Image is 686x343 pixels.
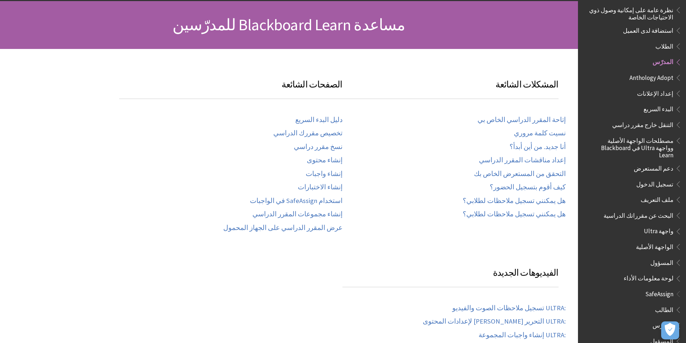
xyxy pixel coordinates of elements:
button: فتح التفضيلات [661,321,679,339]
span: واجهة Ultra [644,225,673,235]
a: إعداد مناقشات المقرر الدراسي [479,156,566,164]
span: المدرّس [653,56,673,66]
span: البدء السريع [644,103,673,113]
span: ملف التعريف [641,194,673,203]
span: استضافة لدى العميل [623,24,673,34]
span: الواجهة الأصلية [636,241,673,251]
a: إنشاء محتوى [307,156,342,164]
a: إتاحة المقرر الدراسي الخاص بي [477,116,566,124]
a: ULTRA:‎ إنشاء واجبات المجموعة [479,331,566,339]
span: الطالب [655,304,673,313]
span: SafeAssign [645,288,673,298]
a: أنا جديد. من أين أبدأ؟ [510,143,566,151]
a: تخصيص مقررك الدراسي [273,129,342,137]
a: هل يمكنني تسجيل ملاحظات لطلابي؟ [463,210,566,218]
a: إنشاء الاختبارات [298,183,342,191]
span: الطلاب [655,40,673,50]
a: عرض المقرر الدراسي على الجهاز المحمول [223,224,342,232]
span: التنقل خارج مقرر دراسي [612,119,673,128]
a: إنشاء واجبات [306,170,342,178]
a: كيف أقوم بتسجيل الحضور؟ [490,183,566,191]
span: لوحة معلومات الأداء [624,272,673,282]
a: ULTRA:‎ التحرير [PERSON_NAME] لإعدادات المحتوى [423,317,566,326]
span: نظرة عامة على إمكانية وصول ذوي الاحتياجات الخاصة [587,4,673,21]
span: المسؤول [650,257,673,266]
span: تسجيل الدخول [636,178,673,188]
span: إعداد الإعلانات [637,87,673,97]
a: التحقق من المستعرض الخاص بك [474,170,566,178]
a: استخدام SafeAssign في الواجبات [250,197,342,205]
h3: المشكلات الشائعة [342,78,559,99]
h3: الفيديوهات الجديدة [342,266,559,287]
a: دليل البدء السريع [295,116,342,124]
span: البحث عن مقرراتك الدراسية [604,209,673,219]
h3: الصفحات الشائعة [119,78,342,99]
a: نسيت كلمة مروري [514,129,566,137]
span: دعم المستعرض [634,162,673,172]
a: إنشاء مجموعات المقرر الدراسي [252,210,342,218]
span: Anthology Adopt [629,72,673,81]
span: المدرس [653,320,673,329]
span: مساعدة Blackboard Learn للمدرّسين [172,15,405,35]
a: هل يمكنني تسجيل ملاحظات لطلابي؟ [463,197,566,205]
a: نسخ مقرر دراسي [294,143,342,151]
a: ULTRA:‎ تسجيل ملاحظات الصوت والفيديو [452,304,566,312]
span: مصطلحات الواجهة الأصلية وواجهة Ultra في Blackboard Learn [590,135,673,159]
